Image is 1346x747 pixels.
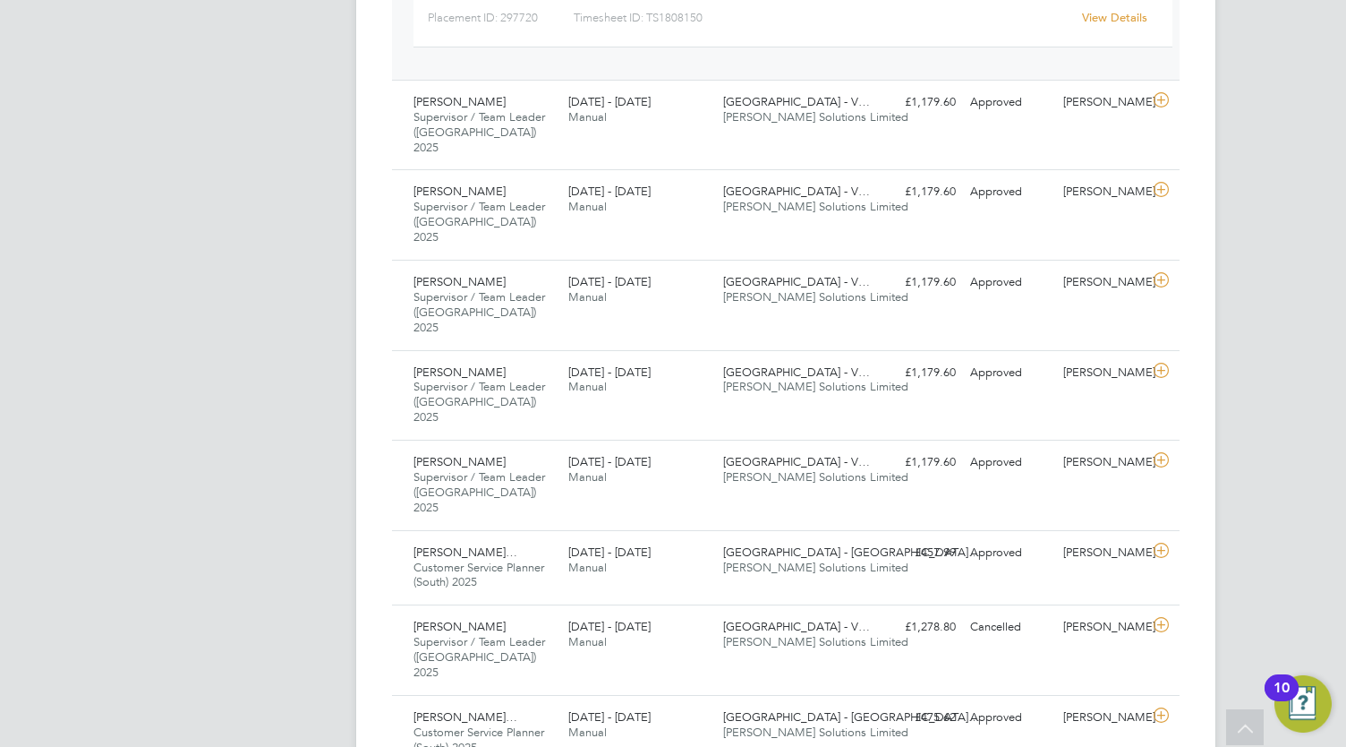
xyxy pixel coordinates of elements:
[1056,177,1149,207] div: [PERSON_NAME]
[413,109,545,155] span: Supervisor / Team Leader ([GEOGRAPHIC_DATA]) 2025
[870,703,963,733] div: £475.62
[723,619,870,634] span: [GEOGRAPHIC_DATA] - V…
[413,199,545,245] span: Supervisor / Team Leader ([GEOGRAPHIC_DATA]) 2025
[870,177,963,207] div: £1,179.60
[574,4,1070,32] div: Timesheet ID: TS1808150
[1056,88,1149,117] div: [PERSON_NAME]
[568,634,607,649] span: Manual
[963,703,1056,733] div: Approved
[568,365,651,380] span: [DATE] - [DATE]
[568,709,651,725] span: [DATE] - [DATE]
[963,448,1056,477] div: Approved
[963,538,1056,568] div: Approved
[723,469,908,485] span: [PERSON_NAME] Solutions Limited
[1056,358,1149,388] div: [PERSON_NAME]
[1056,538,1149,568] div: [PERSON_NAME]
[963,358,1056,388] div: Approved
[1056,613,1149,642] div: [PERSON_NAME]
[413,709,517,725] span: [PERSON_NAME]…
[870,268,963,297] div: £1,179.60
[723,94,870,109] span: [GEOGRAPHIC_DATA] - V…
[568,94,651,109] span: [DATE] - [DATE]
[568,454,651,469] span: [DATE] - [DATE]
[568,469,607,485] span: Manual
[568,545,651,560] span: [DATE] - [DATE]
[1056,703,1149,733] div: [PERSON_NAME]
[723,634,908,649] span: [PERSON_NAME] Solutions Limited
[413,619,506,634] span: [PERSON_NAME]
[428,4,574,32] div: Placement ID: 297720
[568,619,651,634] span: [DATE] - [DATE]
[413,379,545,425] span: Supervisor / Team Leader ([GEOGRAPHIC_DATA]) 2025
[723,379,908,394] span: [PERSON_NAME] Solutions Limited
[723,199,908,214] span: [PERSON_NAME] Solutions Limited
[1056,268,1149,297] div: [PERSON_NAME]
[1274,675,1332,733] button: Open Resource Center, 10 new notifications
[413,365,506,380] span: [PERSON_NAME]
[568,184,651,199] span: [DATE] - [DATE]
[963,177,1056,207] div: Approved
[413,454,506,469] span: [PERSON_NAME]
[413,469,545,515] span: Supervisor / Team Leader ([GEOGRAPHIC_DATA]) 2025
[413,289,545,335] span: Supervisor / Team Leader ([GEOGRAPHIC_DATA]) 2025
[413,634,545,680] span: Supervisor / Team Leader ([GEOGRAPHIC_DATA]) 2025
[870,358,963,388] div: £1,179.60
[870,613,963,642] div: £1,278.80
[723,184,870,199] span: [GEOGRAPHIC_DATA] - V…
[1274,688,1290,711] div: 10
[413,184,506,199] span: [PERSON_NAME]
[963,88,1056,117] div: Approved
[723,560,908,575] span: [PERSON_NAME] Solutions Limited
[568,199,607,214] span: Manual
[1082,10,1147,25] a: View Details
[870,448,963,477] div: £1,179.60
[413,545,517,560] span: [PERSON_NAME]…
[413,560,544,590] span: Customer Service Planner (South) 2025
[568,560,607,575] span: Manual
[870,88,963,117] div: £1,179.60
[413,274,506,289] span: [PERSON_NAME]
[568,289,607,305] span: Manual
[963,613,1056,642] div: Cancelled
[723,365,870,380] span: [GEOGRAPHIC_DATA] - V…
[723,109,908,124] span: [PERSON_NAME] Solutions Limited
[413,94,506,109] span: [PERSON_NAME]
[568,109,607,124] span: Manual
[963,268,1056,297] div: Approved
[723,289,908,305] span: [PERSON_NAME] Solutions Limited
[723,545,980,560] span: [GEOGRAPHIC_DATA] - [GEOGRAPHIC_DATA]…
[1056,448,1149,477] div: [PERSON_NAME]
[568,725,607,740] span: Manual
[723,454,870,469] span: [GEOGRAPHIC_DATA] - V…
[568,379,607,394] span: Manual
[723,709,980,725] span: [GEOGRAPHIC_DATA] - [GEOGRAPHIC_DATA]…
[723,725,908,740] span: [PERSON_NAME] Solutions Limited
[723,274,870,289] span: [GEOGRAPHIC_DATA] - V…
[568,274,651,289] span: [DATE] - [DATE]
[870,538,963,568] div: £457.99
